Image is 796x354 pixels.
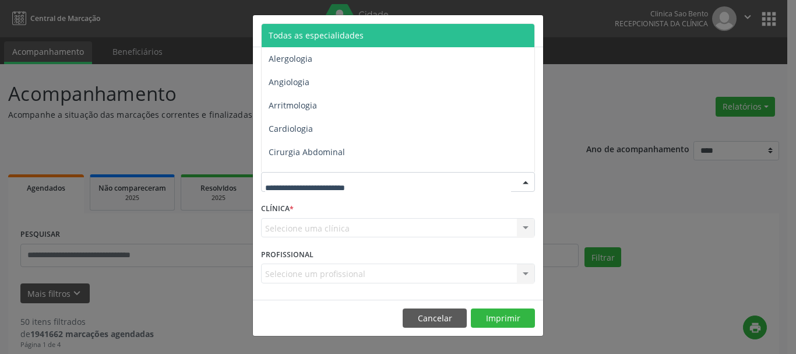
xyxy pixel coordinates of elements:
span: Angiologia [269,76,309,87]
label: CLÍNICA [261,200,294,218]
span: Alergologia [269,53,312,64]
h5: Relatório de agendamentos [261,23,395,38]
span: Cirurgia Bariatrica [269,170,340,181]
span: Cirurgia Abdominal [269,146,345,157]
label: PROFISSIONAL [261,246,314,264]
button: Cancelar [403,309,467,328]
span: Arritmologia [269,100,317,111]
button: Imprimir [471,309,535,328]
span: Todas as especialidades [269,30,364,41]
button: Close [520,15,543,44]
span: Cardiologia [269,123,313,134]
